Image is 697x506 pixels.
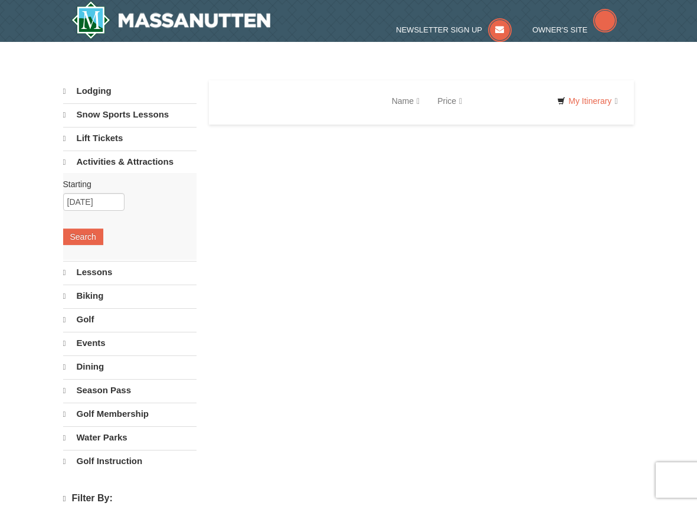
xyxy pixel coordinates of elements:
span: Newsletter Sign Up [396,25,482,34]
a: Lessons [63,261,197,283]
a: Name [383,89,428,113]
span: Owner's Site [532,25,588,34]
a: Price [428,89,471,113]
a: Lift Tickets [63,127,197,149]
a: Dining [63,355,197,378]
img: Massanutten Resort Logo [71,1,271,39]
a: Water Parks [63,426,197,449]
a: Newsletter Sign Up [396,25,512,34]
a: Lodging [63,80,197,102]
a: Golf [63,308,197,331]
h4: Filter By: [63,493,197,504]
a: Owner's Site [532,25,617,34]
a: Events [63,332,197,354]
a: Biking [63,285,197,307]
a: Golf Membership [63,403,197,425]
label: Starting [63,178,188,190]
a: Golf Instruction [63,450,197,472]
a: My Itinerary [549,92,625,110]
a: Snow Sports Lessons [63,103,197,126]
a: Massanutten Resort [71,1,271,39]
a: Activities & Attractions [63,151,197,173]
button: Search [63,228,103,245]
a: Season Pass [63,379,197,401]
